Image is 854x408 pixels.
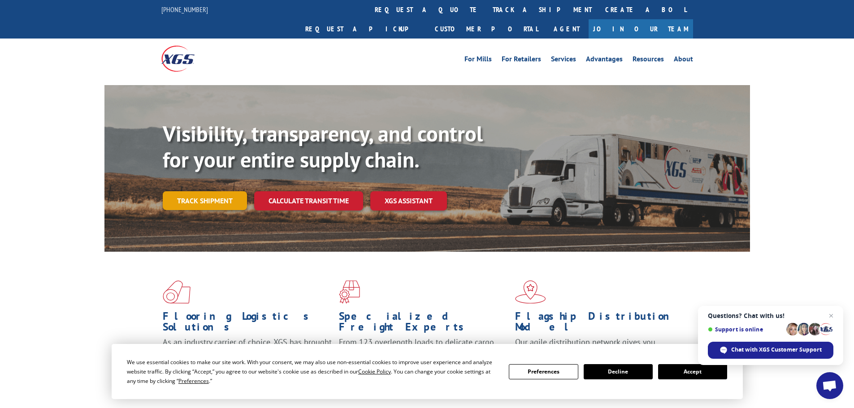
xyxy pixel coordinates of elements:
a: About [674,56,693,65]
span: As an industry carrier of choice, XGS has brought innovation and dedication to flooring logistics... [163,337,332,369]
b: Visibility, transparency, and control for your entire supply chain. [163,120,483,173]
h1: Flooring Logistics Solutions [163,311,332,337]
button: Preferences [509,364,578,379]
h1: Specialized Freight Experts [339,311,508,337]
a: For Mills [464,56,492,65]
a: XGS ASSISTANT [370,191,447,210]
p: From 123 overlength loads to delicate cargo, our experienced staff knows the best way to move you... [339,337,508,377]
a: Calculate transit time [254,191,363,210]
img: xgs-icon-focused-on-flooring-red [339,280,360,304]
span: Close chat [826,310,837,321]
a: Agent [545,19,589,39]
div: Open chat [816,372,843,399]
a: [PHONE_NUMBER] [161,5,208,14]
a: Advantages [586,56,623,65]
span: Preferences [178,377,209,385]
a: Resources [633,56,664,65]
img: xgs-icon-flagship-distribution-model-red [515,280,546,304]
img: xgs-icon-total-supply-chain-intelligence-red [163,280,191,304]
div: Cookie Consent Prompt [112,344,743,399]
div: Chat with XGS Customer Support [708,342,833,359]
span: Questions? Chat with us! [708,312,833,319]
h1: Flagship Distribution Model [515,311,685,337]
button: Accept [658,364,727,379]
span: Cookie Policy [358,368,391,375]
a: Services [551,56,576,65]
a: Request a pickup [299,19,428,39]
button: Decline [584,364,653,379]
span: Support is online [708,326,783,333]
a: Customer Portal [428,19,545,39]
a: Join Our Team [589,19,693,39]
span: Chat with XGS Customer Support [731,346,822,354]
a: Track shipment [163,191,247,210]
div: We use essential cookies to make our site work. With your consent, we may also use non-essential ... [127,357,498,386]
span: Our agile distribution network gives you nationwide inventory management on demand. [515,337,680,358]
a: For Retailers [502,56,541,65]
